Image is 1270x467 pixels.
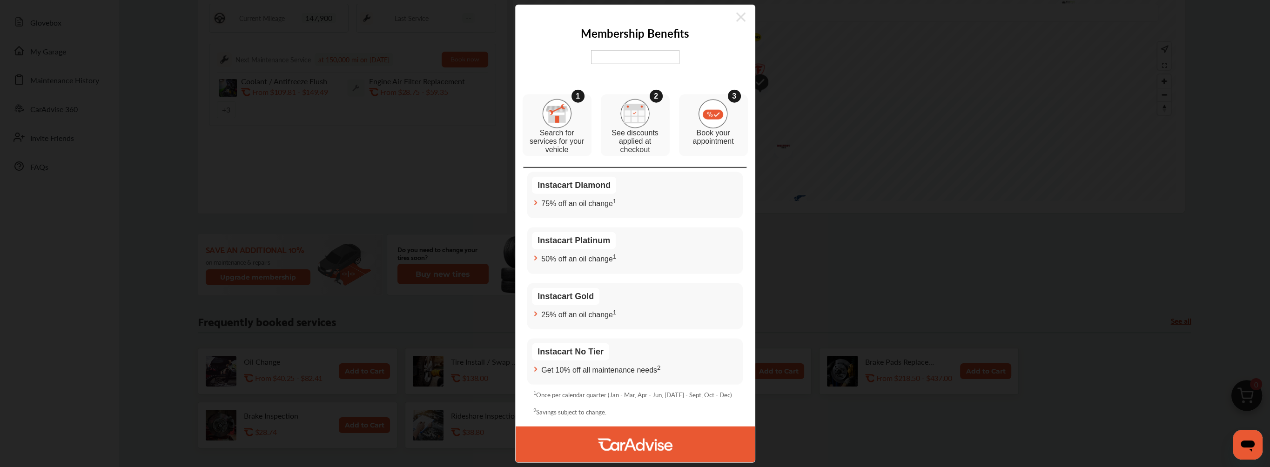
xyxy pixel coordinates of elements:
[657,364,660,371] sup: 2
[613,253,616,260] sup: 1
[532,366,539,373] img: ca-chevron-right.3d01df95.svg
[728,90,741,103] div: 3
[541,253,616,263] span: 50% off an oil change
[613,308,616,315] sup: 1
[532,343,609,360] div: Instacart No Tier
[532,177,616,194] div: Instacart Diamond
[532,232,616,249] div: Instacart Platinum
[533,389,733,399] p: Once per calendar quarter (Jan - Mar, Apr - Jun, [DATE] - Sept, Oct - Dec).
[620,99,650,128] img: step_2.918256d4.svg
[699,100,728,128] img: step_3.09f6a156.svg
[605,129,665,154] p: See discounts applied at checkout
[533,389,536,396] sup: 1
[527,129,587,154] p: Search for services for your vehicle
[533,407,606,416] p: Savings subject to change.
[532,254,539,262] img: ca-chevron-right.3d01df95.svg
[613,198,616,205] sup: 1
[598,426,672,462] img: CarAdvise-LogoWhite.9d073ab3.svg
[1233,430,1263,460] iframe: Botón para iniciar la ventana de mensajería
[532,310,539,317] img: ca-chevron-right.3d01df95.svg
[581,25,689,41] h2: Membership Benefits
[541,198,616,208] span: 75% off an oil change
[571,90,585,103] div: 1
[650,90,663,103] div: 2
[532,199,539,207] img: ca-chevron-right.3d01df95.svg
[533,407,536,414] sup: 2
[541,308,616,319] span: 25% off an oil change
[684,129,743,146] p: Book your appointment
[532,287,599,305] div: Instacart Gold
[541,364,660,374] span: Get 10% off all maintenance needs
[542,99,571,128] img: step_1.19e0b7d1.svg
